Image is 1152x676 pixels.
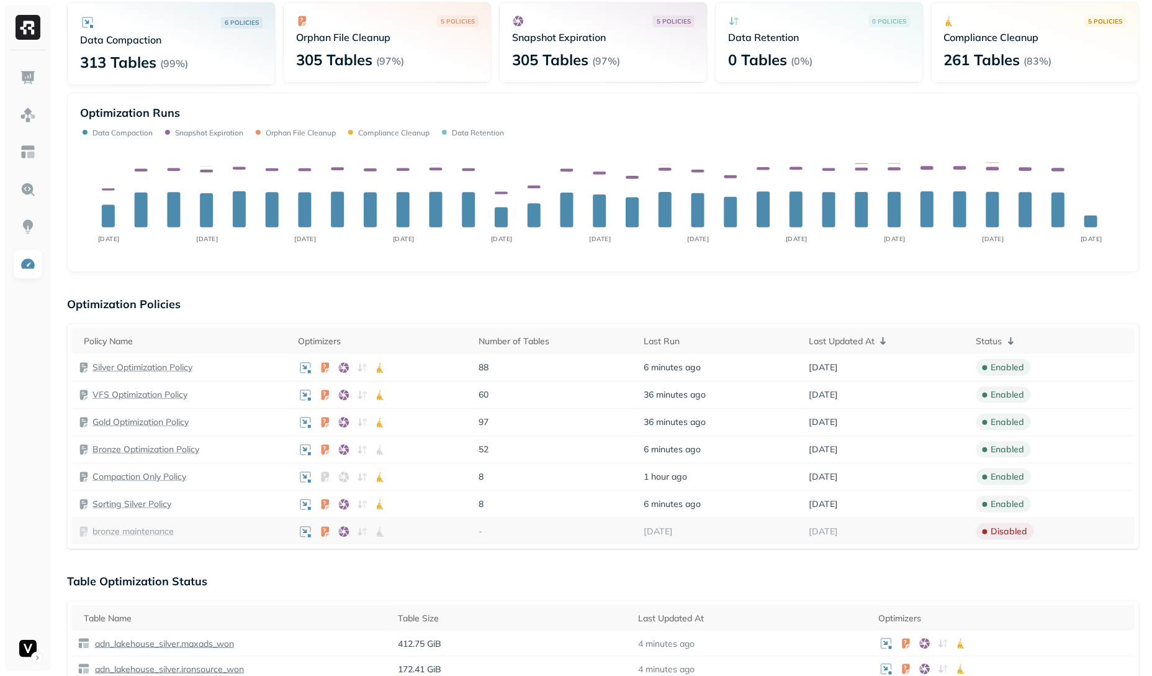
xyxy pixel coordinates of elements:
[991,471,1025,483] p: enabled
[638,664,695,675] p: 4 minutes ago
[512,31,695,43] p: Snapshot Expiration
[298,336,466,347] div: Optimizers
[92,638,234,650] p: adn_lakehouse_silver.maxads_won
[20,144,36,160] img: Asset Explorer
[728,31,911,43] p: Data Retention
[592,55,620,67] p: ( 97% )
[991,498,1025,510] p: enabled
[644,389,706,401] span: 36 minutes ago
[991,389,1025,401] p: enabled
[644,336,796,347] div: Last Run
[512,50,588,70] p: 305 Tables
[441,17,475,26] p: 5 POLICIES
[196,235,218,242] tspan: [DATE]
[644,362,701,373] span: 6 minutes ago
[393,235,415,242] tspan: [DATE]
[728,50,787,70] p: 0 Tables
[398,664,626,675] p: 172.41 GiB
[67,297,1140,311] p: Optimization Policies
[80,106,180,120] p: Optimization Runs
[991,416,1025,428] p: enabled
[160,57,188,70] p: ( 99% )
[644,471,687,483] span: 1 hour ago
[266,128,336,137] p: Orphan File Cleanup
[976,334,1129,349] div: Status
[92,362,192,373] a: Silver Optimization Policy
[644,444,701,455] span: 6 minutes ago
[638,638,695,650] p: 4 minutes ago
[809,444,838,455] span: [DATE]
[84,336,286,347] div: Policy Name
[479,471,631,483] p: 8
[84,613,385,624] div: Table Name
[20,256,36,272] img: Optimization
[90,664,244,675] a: adn_lakehouse_silver.ironsource_won
[20,219,36,235] img: Insights
[479,416,631,428] p: 97
[90,638,234,650] a: adn_lakehouse_silver.maxads_won
[92,471,186,483] a: Compaction Only Policy
[991,526,1028,537] p: disabled
[809,334,964,349] div: Last Updated At
[809,362,838,373] span: [DATE]
[358,128,430,137] p: Compliance Cleanup
[98,235,120,242] tspan: [DATE]
[873,17,907,26] p: 0 POLICIES
[19,640,37,657] img: Voodoo
[92,389,187,401] a: VFS Optimization Policy
[983,235,1004,242] tspan: [DATE]
[92,444,199,455] a: Bronze Optimization Policy
[1024,55,1052,67] p: ( 83% )
[80,52,156,72] p: 313 Tables
[295,235,317,242] tspan: [DATE]
[991,444,1025,455] p: enabled
[92,128,153,137] p: Data Compaction
[20,107,36,123] img: Assets
[879,613,1129,624] div: Optimizers
[491,235,513,242] tspan: [DATE]
[944,31,1127,43] p: Compliance Cleanup
[175,128,243,137] p: Snapshot Expiration
[809,498,838,510] span: [DATE]
[78,663,90,675] img: table
[67,574,1140,588] p: Table Optimization Status
[644,526,673,537] span: [DATE]
[479,389,631,401] p: 60
[884,235,906,242] tspan: [DATE]
[791,55,812,67] p: ( 0% )
[991,362,1025,373] p: enabled
[688,235,709,242] tspan: [DATE]
[16,15,40,40] img: Ryft
[1081,235,1102,242] tspan: [DATE]
[809,526,838,537] span: [DATE]
[809,416,838,428] span: [DATE]
[452,128,504,137] p: Data Retention
[92,498,171,510] a: Sorting Silver Policy
[657,17,691,26] p: 5 POLICIES
[944,50,1020,70] p: 261 Tables
[20,70,36,86] img: Dashboard
[92,526,174,537] a: bronze maintenance
[398,638,626,650] p: 412.75 GiB
[809,389,838,401] span: [DATE]
[479,444,631,455] p: 52
[1089,17,1123,26] p: 5 POLICIES
[809,471,838,483] span: [DATE]
[20,181,36,198] img: Query Explorer
[786,235,808,242] tspan: [DATE]
[92,416,189,428] a: Gold Optimization Policy
[296,31,479,43] p: Orphan File Cleanup
[78,637,90,650] img: table
[590,235,611,242] tspan: [DATE]
[644,416,706,428] span: 36 minutes ago
[296,50,372,70] p: 305 Tables
[92,664,244,675] p: adn_lakehouse_silver.ironsource_won
[638,613,866,624] div: Last Updated At
[479,362,631,373] p: 88
[376,55,404,67] p: ( 97% )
